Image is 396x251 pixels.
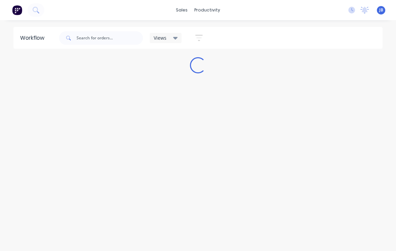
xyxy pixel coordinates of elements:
[191,5,224,15] div: productivity
[154,34,166,41] span: Views
[379,7,383,13] span: JB
[77,31,143,45] input: Search for orders...
[12,5,22,15] img: Factory
[172,5,191,15] div: sales
[20,34,48,42] div: Workflow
